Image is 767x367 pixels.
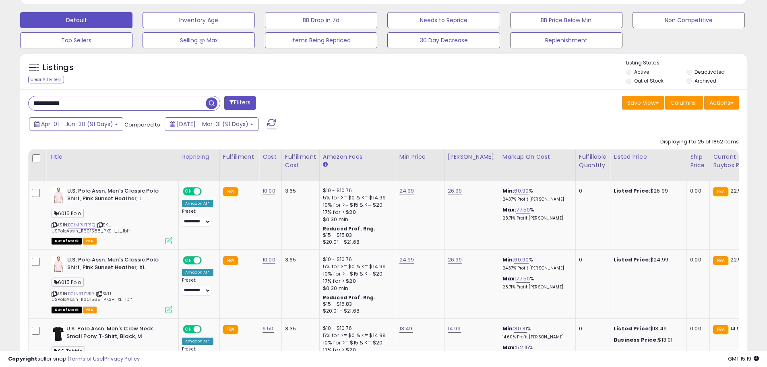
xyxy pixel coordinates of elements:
[399,325,413,333] a: 13.49
[285,153,316,170] div: Fulfillment Cost
[52,187,172,243] div: ASIN:
[52,209,84,218] span: 6015 Polo
[399,153,441,161] div: Min Price
[323,187,390,194] div: $10 - $10.76
[499,149,575,181] th: The percentage added to the cost of goods (COGS) that forms the calculator for Min & Max prices.
[579,325,604,332] div: 0
[502,275,517,282] b: Max:
[579,187,604,195] div: 0
[66,325,164,342] b: U.S. Polo Assn. Men's Crew Neck Small Pony T-Shirt, Black, M
[50,153,175,161] div: Title
[182,209,213,227] div: Preset:
[201,326,213,333] span: OFF
[502,284,569,290] p: 28.71% Profit [PERSON_NAME]
[634,68,649,75] label: Active
[182,200,213,207] div: Amazon AI *
[184,326,194,333] span: ON
[52,278,84,287] span: 6015 Polo
[502,256,515,263] b: Min:
[323,270,390,278] div: 10% for >= $15 & <= $20
[323,201,390,209] div: 10% for >= $15 & <= $20
[323,216,390,223] div: $0.30 min
[323,294,376,301] b: Reduced Prof. Rng.
[323,308,390,315] div: $20.01 - $21.68
[448,256,462,264] a: 26.99
[510,12,622,28] button: BB Price Below Min
[83,307,97,313] span: FBA
[730,187,745,195] span: 22.95
[285,256,313,263] div: 3.65
[713,187,728,196] small: FBA
[399,256,414,264] a: 24.99
[104,355,140,363] a: Privacy Policy
[52,325,64,341] img: 21SMQX8Ug1L._SL40_.jpg
[502,325,515,332] b: Min:
[323,153,393,161] div: Amazon Fees
[68,222,95,228] a: B01MRHTR1Q
[263,153,278,161] div: Cost
[67,187,165,204] b: U.S. Polo Assn. Men's Classic Polo Shirt, Pink Sunset Heather, L
[728,355,759,363] span: 2025-08-14 15:19 GMT
[614,187,680,195] div: $26.99
[265,32,377,48] button: Items Being Repriced
[143,12,255,28] button: Inventory Age
[614,336,658,344] b: Business Price:
[695,68,725,75] label: Deactivated
[510,32,622,48] button: Replenishment
[633,12,745,28] button: Non Competitive
[323,285,390,292] div: $0.30 min
[323,209,390,216] div: 17% for > $20
[516,275,530,283] a: 77.50
[184,257,194,264] span: ON
[670,99,696,107] span: Columns
[730,325,744,332] span: 14.95
[43,62,74,73] h5: Listings
[52,238,82,245] span: All listings that are currently out of stock and unavailable for purchase on Amazon
[704,96,739,110] button: Actions
[323,332,390,339] div: 5% for >= $0 & <= $14.99
[323,256,390,263] div: $10 - $10.76
[502,153,572,161] div: Markup on Cost
[614,325,650,332] b: Listed Price:
[690,325,703,332] div: 0.00
[69,355,103,363] a: Terms of Use
[41,120,113,128] span: Apr-01 - Jun-30 (91 Days)
[516,206,530,214] a: 77.50
[285,325,313,332] div: 3.35
[285,187,313,195] div: 3.65
[182,338,213,345] div: Amazon AI *
[502,187,569,202] div: %
[323,232,390,239] div: $15 - $15.83
[323,263,390,270] div: 5% for >= $0 & <= $14.99
[68,290,95,297] a: B01N3TZVR7
[83,238,97,245] span: FBA
[502,206,517,214] b: Max:
[323,301,390,308] div: $15 - $15.83
[713,256,728,265] small: FBA
[124,121,161,129] span: Compared to:
[265,12,377,28] button: BB Drop in 7d
[323,194,390,201] div: 5% for >= $0 & <= $14.99
[8,355,37,363] strong: Copyright
[614,336,680,344] div: $13.01
[263,187,275,195] a: 10.00
[502,265,569,271] p: 24.37% Profit [PERSON_NAME]
[20,32,132,48] button: Top Sellers
[28,76,64,83] div: Clear All Filters
[399,187,414,195] a: 24.99
[52,256,172,312] div: ASIN:
[323,161,328,168] small: Amazon Fees.
[614,153,683,161] div: Listed Price
[502,187,515,195] b: Min:
[713,153,755,170] div: Current Buybox Price
[263,256,275,264] a: 10.00
[502,256,569,271] div: %
[626,59,747,67] p: Listing States:
[448,187,462,195] a: 26.99
[52,222,130,234] span: | SKU: USPoloAssn_11601588_PKSH_L_lbl*
[223,153,256,161] div: Fulfillment
[224,96,256,110] button: Filters
[502,197,569,202] p: 24.37% Profit [PERSON_NAME]
[323,339,390,346] div: 10% for >= $15 & <= $20
[182,269,213,276] div: Amazon AI *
